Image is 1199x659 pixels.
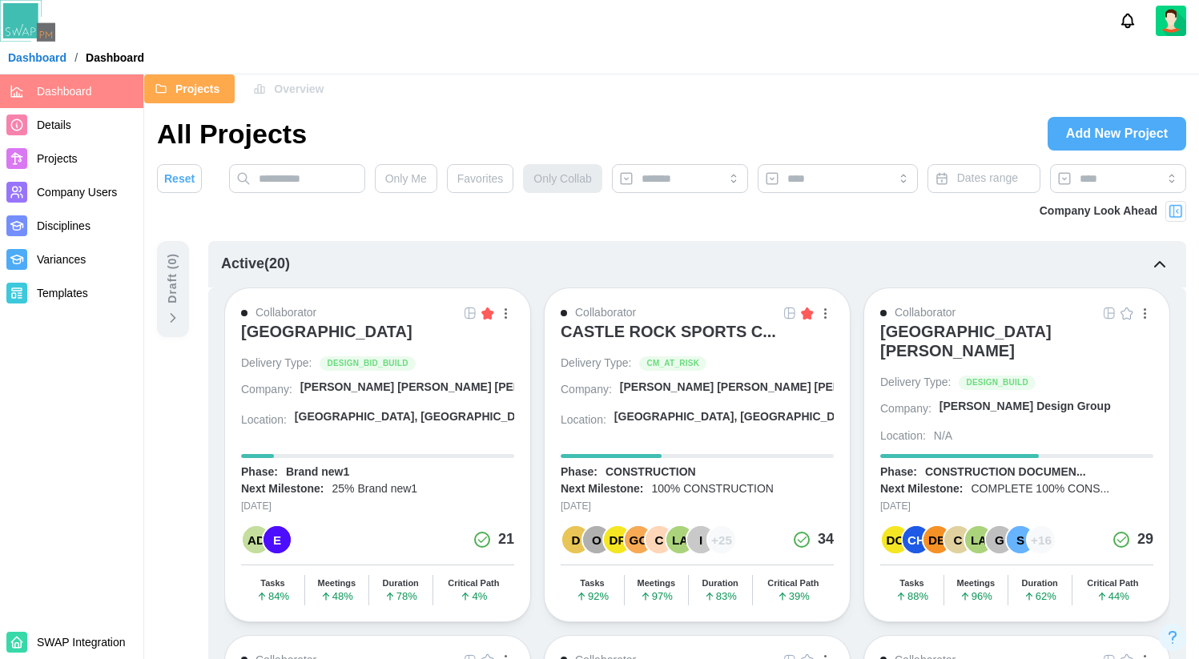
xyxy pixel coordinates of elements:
[561,382,612,398] div: Company:
[687,526,714,553] div: I
[986,526,1013,553] div: G
[1022,578,1058,589] div: Duration
[880,322,1153,375] a: [GEOGRAPHIC_DATA][PERSON_NAME]
[37,152,78,165] span: Projects
[241,382,292,398] div: Company:
[300,380,514,401] a: [PERSON_NAME] [PERSON_NAME] [PERSON_NAME] A...
[934,428,952,444] div: N/A
[646,526,673,553] div: C
[561,356,631,372] div: Delivery Type:
[666,526,694,553] div: LA
[175,75,219,102] span: Projects
[1118,304,1136,322] button: Empty Star
[37,253,86,266] span: Variances
[264,526,291,553] div: E
[447,164,514,193] button: Favorites
[606,464,696,480] div: CONSTRUCTION
[651,481,773,497] div: 100% CONSTRUCTION
[880,375,951,391] div: Delivery Type:
[383,578,419,589] div: Duration
[320,591,353,602] span: 48 %
[1024,591,1056,602] span: 62 %
[561,322,834,356] a: CASTLE ROCK SPORTS C...
[157,116,307,151] h1: All Projects
[8,52,66,63] a: Dashboard
[260,578,284,589] div: Tasks
[274,75,324,102] span: Overview
[561,499,834,514] div: [DATE]
[1168,203,1184,219] img: Project Look Ahead Button
[1028,526,1055,553] div: + 16
[1100,304,1118,322] a: Grid Icon
[157,164,202,193] button: Reset
[704,591,737,602] span: 83 %
[708,526,735,553] div: + 25
[164,165,195,192] span: Reset
[256,591,289,602] span: 84 %
[241,322,514,356] a: [GEOGRAPHIC_DATA]
[561,322,776,341] div: CASTLE ROCK SPORTS C...
[925,464,1086,480] div: CONSTRUCTION DOCUMEN...
[481,307,494,319] img: Filled Star
[498,528,514,551] div: 21
[457,165,504,192] span: Favorites
[164,253,182,303] div: Draft ( 0 )
[895,304,956,322] div: Collaborator
[37,287,88,299] span: Templates
[971,481,1109,497] div: COMPLETE 100% CONS...
[37,85,92,98] span: Dashboard
[640,591,673,602] span: 97 %
[880,322,1153,360] div: [GEOGRAPHIC_DATA][PERSON_NAME]
[241,322,412,341] div: [GEOGRAPHIC_DATA]
[899,578,923,589] div: Tasks
[767,578,819,589] div: Critical Path
[880,464,917,480] div: Phase:
[37,119,71,131] span: Details
[781,304,799,322] a: Grid Icon
[1007,526,1034,553] div: S
[903,526,930,553] div: CH
[1040,203,1157,220] div: Company Look Ahead
[37,186,117,199] span: Company Users
[1156,6,1186,36] img: 2Q==
[241,481,324,497] div: Next Milestone:
[956,578,995,589] div: Meetings
[317,578,356,589] div: Meetings
[1114,7,1141,34] button: Notifications
[86,52,144,63] div: Dashboard
[576,591,609,602] span: 92 %
[625,526,652,553] div: GC
[74,52,78,63] div: /
[783,307,796,319] img: Grid Icon
[1100,304,1118,322] a: Open Project Grid
[960,591,992,602] span: 96 %
[1137,528,1153,551] div: 29
[939,399,1111,415] div: [PERSON_NAME] Design Group
[620,380,928,396] div: [PERSON_NAME] [PERSON_NAME] [PERSON_NAME] A...
[243,74,339,103] button: Overview
[460,591,487,602] span: 4 %
[561,464,597,480] div: Phase:
[646,357,699,370] span: CM_AT_RISK
[144,74,235,103] button: Projects
[620,380,834,401] a: [PERSON_NAME] [PERSON_NAME] [PERSON_NAME] A...
[801,307,814,319] img: Filled Star
[221,253,290,275] div: Active ( 20 )
[895,591,928,602] span: 88 %
[966,376,1028,389] span: DESIGN_BUILD
[880,401,931,417] div: Company:
[637,578,675,589] div: Meetings
[461,304,479,322] a: Grid Icon
[295,409,541,425] div: [GEOGRAPHIC_DATA], [GEOGRAPHIC_DATA]
[332,481,417,497] div: 25% Brand new1
[880,428,926,444] div: Location:
[583,526,610,553] div: O
[37,636,126,649] span: SWAP Integration
[614,409,860,425] div: [GEOGRAPHIC_DATA], [GEOGRAPHIC_DATA]
[464,307,477,319] img: Grid Icon
[286,464,349,480] div: Brand new1
[965,526,992,553] div: LA
[880,499,1153,514] div: [DATE]
[461,304,479,322] a: Open Project Grid
[777,591,810,602] span: 39 %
